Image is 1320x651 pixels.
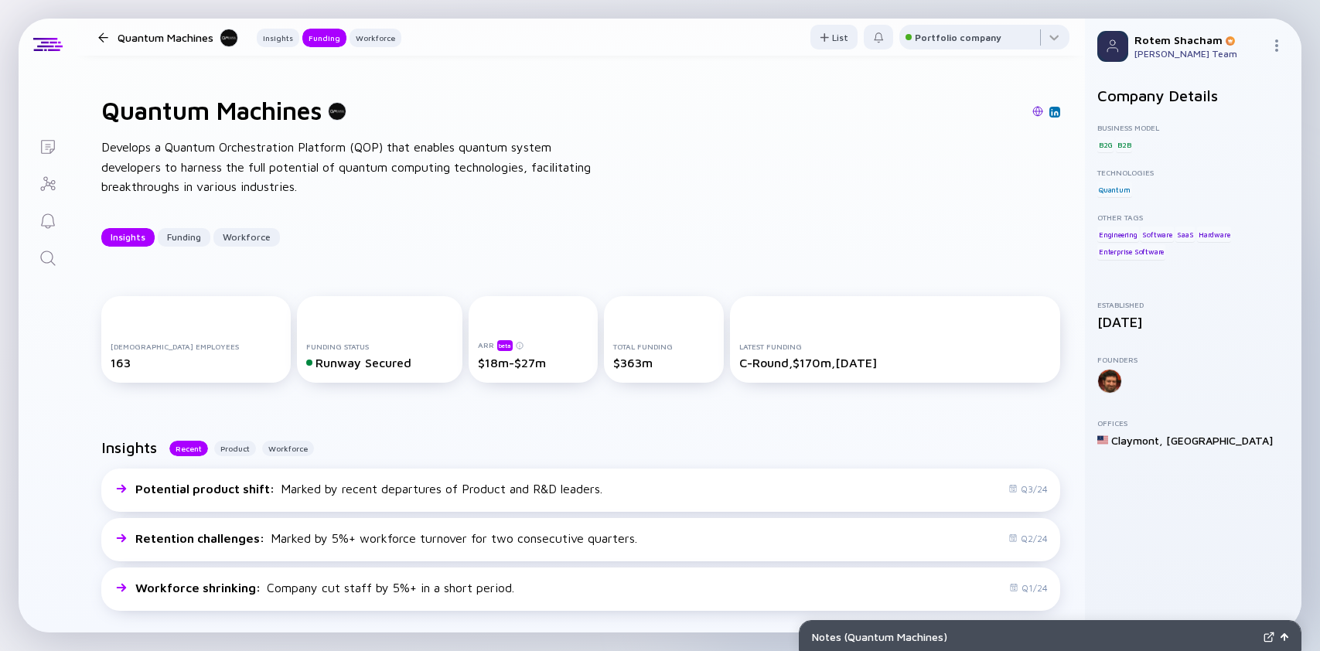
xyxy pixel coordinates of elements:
button: Funding [302,29,346,47]
div: Funding Status [306,342,454,351]
img: Open Notes [1281,633,1288,641]
div: B2B [1116,137,1132,152]
span: Retention challenges : [135,531,268,545]
div: Runway Secured [306,356,454,370]
div: Quantum Machines [118,28,238,47]
div: Marked by 5%+ workforce turnover for two consecutive quarters. [135,531,637,545]
button: Insights [257,29,299,47]
img: Profile Picture [1097,31,1128,62]
div: $363m [613,356,715,370]
a: Lists [19,127,77,164]
button: Workforce [213,228,280,247]
h2: Insights [101,438,157,456]
button: Workforce [262,441,314,456]
div: Insights [101,225,155,249]
div: Founders [1097,355,1289,364]
button: Recent [169,441,208,456]
img: Expand Notes [1264,632,1274,642]
div: $18m-$27m [478,356,588,370]
div: Notes ( Quantum Machines ) [812,630,1257,643]
div: Portfolio company [915,32,1001,43]
div: Insights [257,30,299,46]
div: Enterprise Software [1097,244,1165,260]
div: Develops a Quantum Orchestration Platform (QOP) that enables quantum system developers to harness... [101,138,596,197]
div: Workforce [213,225,280,249]
div: List [810,26,858,49]
h1: Quantum Machines [101,96,322,125]
div: [PERSON_NAME] Team [1134,48,1264,60]
button: Workforce [350,29,401,47]
a: Reminders [19,201,77,238]
img: Quantum Machines Linkedin Page [1051,108,1059,116]
a: Investor Map [19,164,77,201]
div: [DATE] [1097,314,1289,330]
button: Product [214,441,256,456]
div: Claymont , [1111,434,1163,447]
div: Q2/24 [1008,533,1048,544]
div: Technologies [1097,168,1289,177]
div: Engineering [1097,227,1139,242]
h2: Company Details [1097,87,1289,104]
div: Other Tags [1097,213,1289,222]
img: United States Flag [1097,435,1108,445]
div: Rotem Shacham [1134,33,1264,46]
div: Hardware [1197,227,1231,242]
div: beta [497,340,513,351]
div: SaaS [1175,227,1195,242]
div: Q1/24 [1009,582,1048,594]
span: Workforce shrinking : [135,581,264,595]
button: Insights [101,228,155,247]
div: [GEOGRAPHIC_DATA] [1166,434,1273,447]
span: Potential product shift : [135,482,278,496]
div: Quantum [1097,182,1132,197]
div: 163 [111,356,281,370]
div: ARR [478,339,588,351]
div: Q3/24 [1008,483,1048,495]
div: B2G [1097,137,1114,152]
button: Funding [158,228,210,247]
div: Established [1097,300,1289,309]
div: Business Model [1097,123,1289,132]
img: Menu [1271,39,1283,52]
div: Workforce [350,30,401,46]
div: Offices [1097,418,1289,428]
a: Search [19,238,77,275]
div: Marked by recent departures of Product and R&D leaders. [135,482,602,496]
div: Total Funding [613,342,715,351]
img: Quantum Machines Website [1032,106,1043,117]
div: C-Round, $170m, [DATE] [739,356,1051,370]
button: List [810,25,858,49]
div: Company cut staff by 5%+ in a short period. [135,581,514,595]
div: [DEMOGRAPHIC_DATA] Employees [111,342,281,351]
div: Software [1141,227,1173,242]
div: Funding [302,30,346,46]
div: Funding [158,225,210,249]
div: Latest Funding [739,342,1051,351]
